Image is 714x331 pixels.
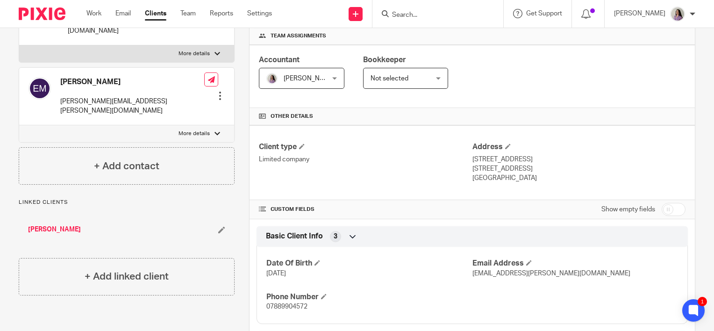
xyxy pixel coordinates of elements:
[472,142,685,152] h4: Address
[391,11,475,20] input: Search
[85,269,169,284] h4: + Add linked client
[526,10,562,17] span: Get Support
[94,159,159,173] h4: + Add contact
[266,303,307,310] span: 07889904572
[178,50,210,58] p: More details
[271,113,313,120] span: Other details
[29,77,51,100] img: svg%3E
[266,73,278,84] img: Olivia.jpg
[266,259,472,268] h4: Date Of Birth
[266,231,323,241] span: Basic Client Info
[614,9,665,18] p: [PERSON_NAME]
[472,155,685,164] p: [STREET_ADDRESS]
[601,205,655,214] label: Show empty fields
[670,7,685,22] img: Olivia.jpg
[145,9,166,18] a: Clients
[210,9,233,18] a: Reports
[363,56,406,64] span: Bookkeeper
[178,130,210,137] p: More details
[284,75,335,82] span: [PERSON_NAME]
[180,9,196,18] a: Team
[271,32,326,40] span: Team assignments
[334,232,337,241] span: 3
[371,75,408,82] span: Not selected
[259,206,472,213] h4: CUSTOM FIELDS
[86,9,101,18] a: Work
[472,173,685,183] p: [GEOGRAPHIC_DATA]
[259,155,472,164] p: Limited company
[472,270,630,277] span: [EMAIL_ADDRESS][PERSON_NAME][DOMAIN_NAME]
[247,9,272,18] a: Settings
[266,292,472,302] h4: Phone Number
[60,77,204,87] h4: [PERSON_NAME]
[115,9,131,18] a: Email
[266,270,286,277] span: [DATE]
[698,297,707,306] div: 1
[28,225,81,234] a: [PERSON_NAME]
[19,199,235,206] p: Linked clients
[472,164,685,173] p: [STREET_ADDRESS]
[472,259,678,268] h4: Email Address
[259,142,472,152] h4: Client type
[60,97,204,116] p: [PERSON_NAME][EMAIL_ADDRESS][PERSON_NAME][DOMAIN_NAME]
[19,7,65,20] img: Pixie
[259,56,300,64] span: Accountant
